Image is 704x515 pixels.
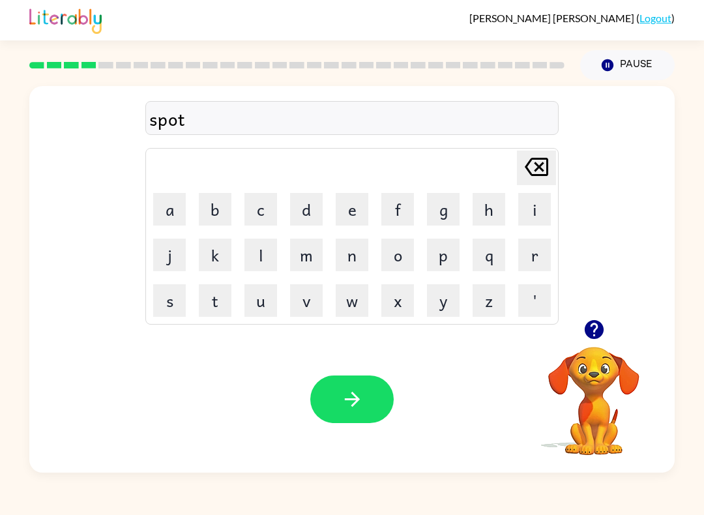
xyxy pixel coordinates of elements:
[290,239,323,271] button: m
[153,193,186,226] button: a
[199,284,231,317] button: t
[29,5,102,34] img: Literably
[244,239,277,271] button: l
[290,284,323,317] button: v
[518,284,551,317] button: '
[469,12,675,24] div: ( )
[244,193,277,226] button: c
[427,193,460,226] button: g
[336,239,368,271] button: n
[336,193,368,226] button: e
[199,239,231,271] button: k
[580,50,675,80] button: Pause
[153,284,186,317] button: s
[473,239,505,271] button: q
[290,193,323,226] button: d
[199,193,231,226] button: b
[529,327,659,457] video: Your browser must support playing .mp4 files to use Literably. Please try using another browser.
[473,193,505,226] button: h
[149,105,555,132] div: spot
[244,284,277,317] button: u
[518,193,551,226] button: i
[427,284,460,317] button: y
[427,239,460,271] button: p
[381,284,414,317] button: x
[473,284,505,317] button: z
[518,239,551,271] button: r
[469,12,636,24] span: [PERSON_NAME] [PERSON_NAME]
[336,284,368,317] button: w
[381,193,414,226] button: f
[639,12,671,24] a: Logout
[153,239,186,271] button: j
[381,239,414,271] button: o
